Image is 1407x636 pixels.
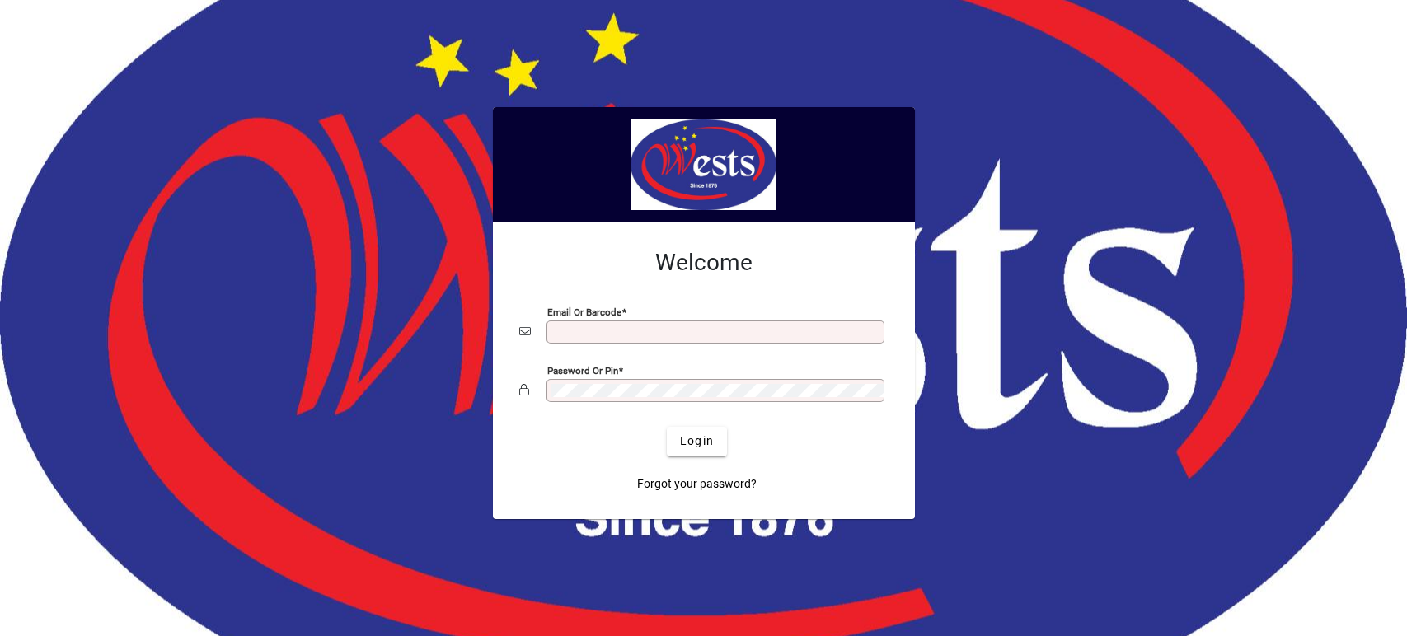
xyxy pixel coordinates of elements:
[547,306,621,317] mat-label: Email or Barcode
[547,364,618,376] mat-label: Password or Pin
[680,433,714,450] span: Login
[631,470,763,499] a: Forgot your password?
[667,427,727,456] button: Login
[519,249,889,277] h2: Welcome
[637,475,757,493] span: Forgot your password?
